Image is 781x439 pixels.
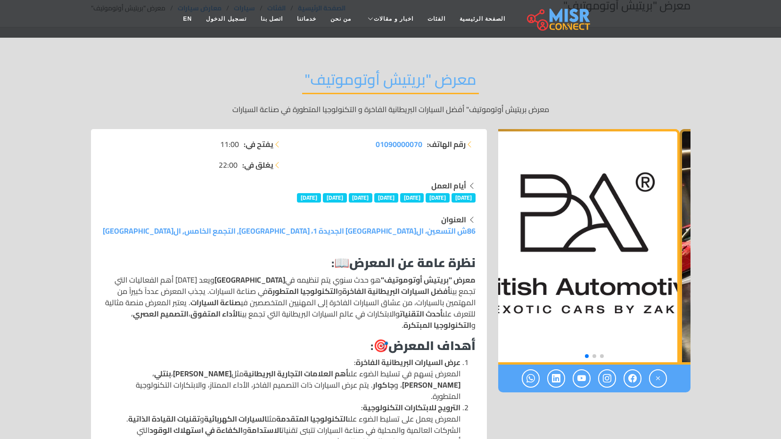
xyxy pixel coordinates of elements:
[381,273,476,287] strong: معرض "بريتيش أوتوموتيف"
[242,159,273,171] strong: يغلق في:
[426,193,450,203] span: [DATE]
[342,284,450,298] strong: أفضل السيارات البريطانية الفاخرة
[487,129,680,365] img: معرض "بريتيش أوتوموتيف"
[373,378,394,392] strong: جاكوار
[323,10,358,28] a: من نحن
[204,412,267,426] strong: السيارات الكهربائية
[244,366,348,381] strong: أهم العلامات التجارية البريطانية
[388,334,476,357] strong: أهداف المعرض
[592,354,596,358] span: Go to slide 2
[154,366,171,381] strong: بنتلي
[244,138,273,150] strong: يفتح في:
[190,295,241,309] strong: صناعة السيارات
[585,354,589,358] span: Go to slide 3
[102,274,476,331] p: هو حدث سنوي يتم تنظيمه في ويعد [DATE] أهم الفعاليات التي تجمع بين و في صناعة السيارات. يجذب المعر...
[376,137,422,151] span: 01090000070
[247,423,281,437] strong: الاستدامة
[403,318,471,332] strong: التكنولوجيا المبتكرة
[452,10,512,28] a: الصفحة الرئيسية
[431,179,466,193] strong: أيام العمل
[600,354,604,358] span: Go to slide 1
[402,378,460,392] strong: [PERSON_NAME]
[374,193,398,203] span: [DATE]
[102,338,476,353] h3: 🎯:
[400,307,443,321] strong: أحدث التقنيات
[254,10,290,28] a: اتصل بنا
[91,104,691,115] p: معرض بريتيش أوتوموتيف" أفضل السيارات البريطانية الفاخرة و التكنولوجيا المتطورة في صناعة السيارات
[527,7,590,31] img: main.misr_connect
[290,10,323,28] a: خدماتنا
[214,273,285,287] strong: [GEOGRAPHIC_DATA]
[133,307,189,321] strong: التصميم العصري
[427,138,466,150] strong: رقم الهاتف:
[268,284,338,298] strong: التكنولوجيا المتطورة
[103,224,476,238] a: 86ش التسعين، ال[GEOGRAPHIC_DATA] الجديدة 1، [GEOGRAPHIC_DATA], التجمع الخامس, ال[GEOGRAPHIC_DATA]
[220,138,239,150] span: 11:00
[349,251,476,274] strong: نظرة عامة عن المعرض
[276,412,348,426] strong: التكنولوجيا المتقدمة
[452,193,476,203] span: [DATE]
[199,10,253,28] a: تسجيل الدخول
[358,10,420,28] a: اخبار و مقالات
[302,70,479,94] h2: معرض "بريتيش أوتوموتيف"
[356,355,460,369] strong: عرض السيارات البريطانية الفاخرة
[376,138,422,150] a: 01090000070
[128,412,200,426] strong: تقنيات القيادة الذاتية
[487,129,680,365] div: 3 / 3
[102,255,476,270] h3: 📖:
[400,193,424,203] span: [DATE]
[349,193,373,203] span: [DATE]
[441,212,466,227] strong: العنوان
[176,10,199,28] a: EN
[374,15,413,23] span: اخبار و مقالات
[149,423,243,437] strong: الكفاءة في استهلاك الوقود
[297,193,321,203] span: [DATE]
[190,307,240,321] strong: الأداء المتفوق
[323,193,347,203] span: [DATE]
[219,159,238,171] span: 22:00
[173,366,231,381] strong: [PERSON_NAME]
[363,400,460,415] strong: الترويج للابتكارات التكنولوجية
[420,10,452,28] a: الفئات
[117,357,460,402] p: : المعرض يُسهم في تسليط الضوء على مثل ، ، ، و . يتم عرض السيارات ذات التصميم الفاخر، الأداء الممت...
